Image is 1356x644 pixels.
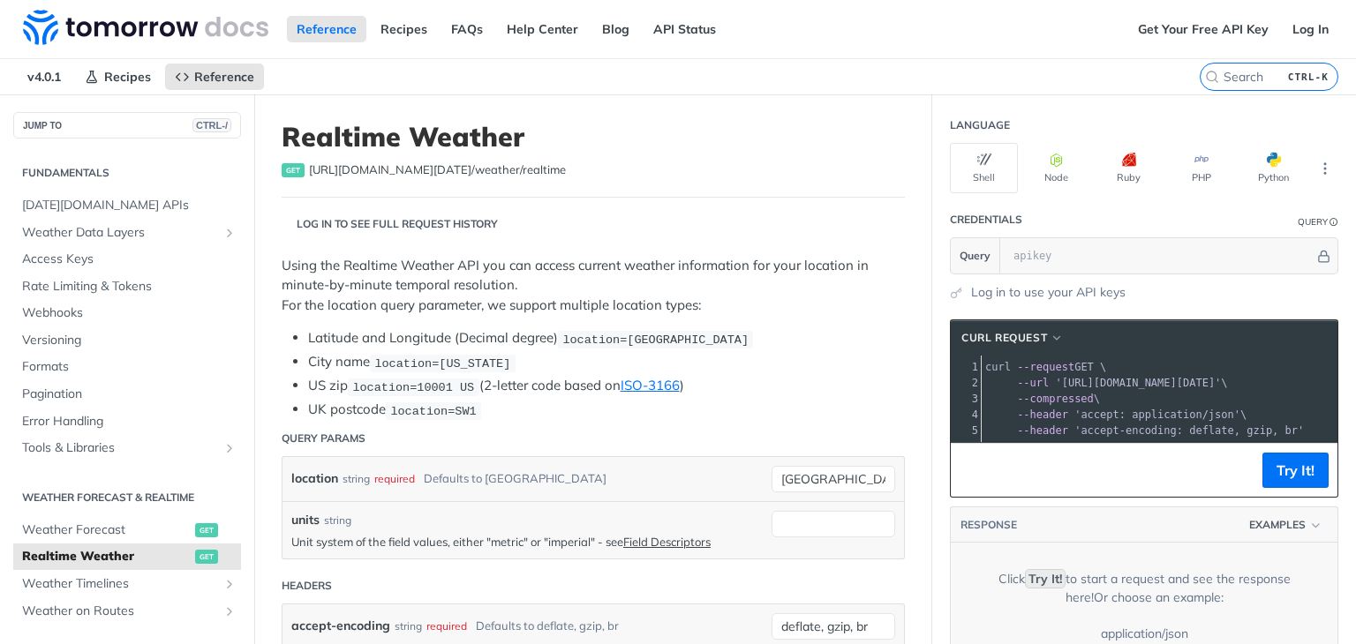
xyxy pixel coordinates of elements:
label: accept-encoding [291,613,390,639]
div: Headers [282,578,332,594]
span: Reference [194,69,254,85]
span: cURL Request [961,330,1047,346]
a: Access Keys [13,246,241,273]
a: Weather Forecastget [13,517,241,543]
img: Tomorrow.io Weather API Docs [23,10,268,45]
a: Pagination [13,381,241,408]
button: Examples [1243,516,1329,534]
span: \ [985,408,1247,421]
span: Versioning [22,332,237,349]
span: Rate Limiting & Tokens [22,278,237,296]
span: location=[US_STATE] [374,356,510,370]
span: Weather Timelines [22,575,218,593]
div: Query [1298,215,1328,228]
a: Field Descriptors [623,535,711,549]
span: GET \ [985,361,1106,373]
span: get [195,523,218,537]
div: Click to start a request and see the response here! Or choose an example: [977,570,1311,607]
a: Recipes [371,16,437,42]
li: UK postcode [308,400,905,420]
button: Query [951,238,1000,273]
span: location=[GEOGRAPHIC_DATA] [562,333,749,346]
span: [DATE][DOMAIN_NAME] APIs [22,197,237,214]
button: cURL Request [955,329,1070,347]
a: Blog [592,16,639,42]
div: string [395,613,422,639]
button: More Languages [1312,155,1338,182]
span: \ [985,393,1100,405]
button: Show subpages for Weather Data Layers [222,226,237,240]
span: Examples [1249,517,1306,533]
span: Tools & Libraries [22,439,218,457]
a: Weather TimelinesShow subpages for Weather Timelines [13,571,241,597]
div: required [426,613,467,639]
span: Realtime Weather [22,548,191,565]
div: 2 [951,375,981,391]
button: Ruby [1095,143,1163,193]
a: Weather Data LayersShow subpages for Weather Data Layers [13,220,241,246]
a: Help Center [497,16,588,42]
span: location=SW1 [390,404,476,417]
span: '[URL][DOMAIN_NAME][DATE]' [1055,377,1221,389]
span: Formats [22,358,237,376]
a: ISO-3166 [621,377,680,393]
span: --compressed [1017,393,1094,405]
div: string [324,513,351,528]
button: Try It! [1262,453,1329,488]
span: get [282,163,305,177]
span: get [195,550,218,564]
a: Rate Limiting & Tokens [13,273,241,300]
span: Query [960,248,991,264]
h2: Weather Forecast & realtime [13,490,241,505]
button: Hide [1315,247,1333,265]
span: --header [1017,408,1068,421]
div: 5 [951,423,981,438]
span: Recipes [104,69,151,85]
svg: Search [1205,70,1219,84]
input: apikey [1005,238,1315,273]
li: City name [308,352,905,372]
button: Show subpages for Weather on Routes [222,604,237,618]
span: https://api.tomorrow.io/v4/weather/realtime [309,161,566,179]
span: Weather on Routes [22,603,218,620]
h2: Fundamentals [13,165,241,181]
div: Language [950,117,1010,133]
span: \ [985,377,1228,389]
span: curl [985,361,1011,373]
button: RESPONSE [960,516,1018,534]
i: Information [1330,218,1338,227]
button: Node [1022,143,1090,193]
button: Show subpages for Weather Timelines [222,577,237,591]
h1: Realtime Weather [282,121,905,153]
span: v4.0.1 [18,64,71,90]
div: 1 [951,359,981,375]
button: Shell [950,143,1018,193]
a: Realtime Weatherget [13,543,241,570]
div: Credentials [950,212,1022,228]
p: Using the Realtime Weather API you can access current weather information for your location in mi... [282,256,905,316]
div: QueryInformation [1298,215,1338,228]
div: Defaults to deflate, gzip, br [476,613,619,639]
a: [DATE][DOMAIN_NAME] APIs [13,192,241,219]
span: Access Keys [22,251,237,268]
a: Reference [165,64,264,90]
button: PHP [1167,143,1235,193]
span: Webhooks [22,304,237,322]
svg: More ellipsis [1317,161,1333,176]
a: Error Handling [13,408,241,435]
span: CTRL-/ [192,118,231,132]
div: string [343,466,370,491]
a: Recipes [75,64,161,90]
span: Pagination [22,386,237,403]
span: location=10001 US [352,380,474,393]
code: Try It! [1025,569,1066,588]
span: Weather Data Layers [22,224,218,242]
label: location [291,466,338,491]
div: Defaults to [GEOGRAPHIC_DATA] [424,466,606,491]
span: Weather Forecast [22,521,191,539]
a: Log In [1283,16,1338,42]
label: units [291,511,320,529]
div: required [374,466,415,491]
a: API Status [644,16,726,42]
a: Weather on RoutesShow subpages for Weather on Routes [13,598,241,625]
